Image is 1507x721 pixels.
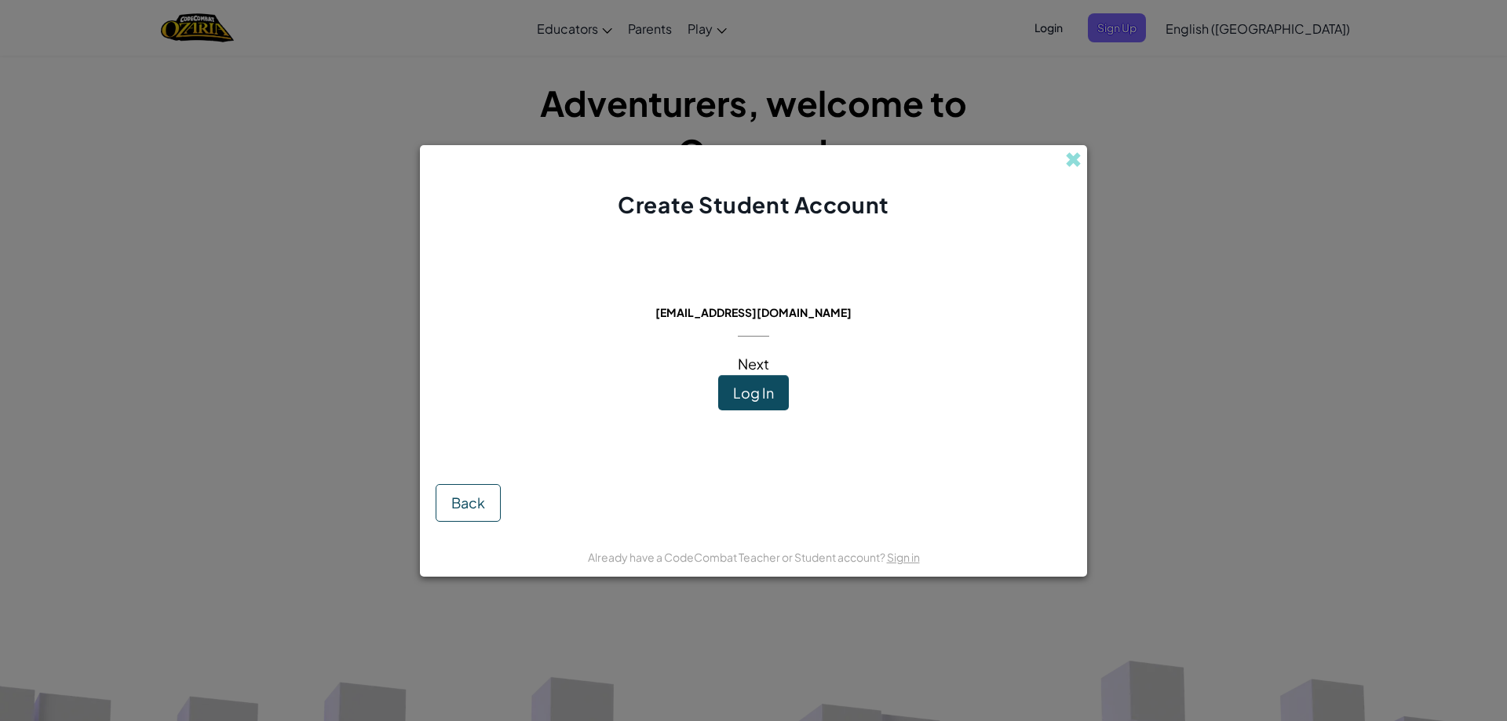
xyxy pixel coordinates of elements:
[436,484,501,522] button: Back
[887,550,920,564] a: Sign in
[738,355,769,373] span: Next
[655,305,852,319] span: [EMAIL_ADDRESS][DOMAIN_NAME]
[643,283,865,301] span: This email is already in use:
[733,384,774,402] span: Log In
[451,493,485,512] span: Back
[618,191,889,218] span: Create Student Account
[718,375,789,411] button: Log In
[588,550,887,564] span: Already have a CodeCombat Teacher or Student account?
